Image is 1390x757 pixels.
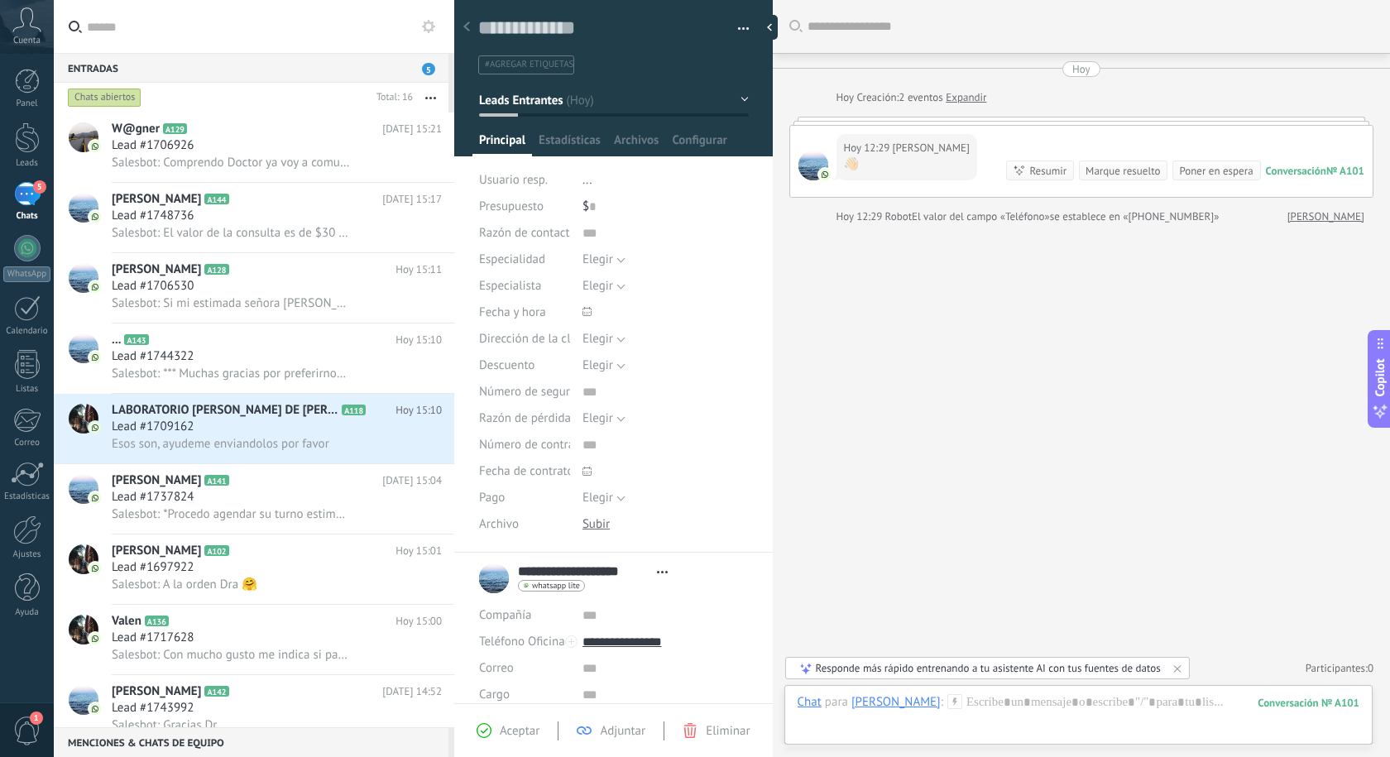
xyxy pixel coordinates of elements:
div: Listas [3,384,51,395]
div: Poner en espera [1179,163,1253,179]
span: [DATE] 15:04 [382,472,442,489]
button: Elegir [582,352,625,379]
img: icon [89,281,101,293]
span: LABORATORIO [PERSON_NAME] DE [PERSON_NAME] [112,402,338,419]
span: Valen [112,613,141,630]
span: 2 eventos [899,89,942,106]
div: Hoy 12:29 [844,140,893,156]
span: A142 [204,686,228,697]
span: A143 [124,334,148,345]
span: #agregar etiquetas [485,59,573,70]
span: Lead #1717628 [112,630,194,646]
span: [PERSON_NAME] [112,683,201,700]
img: icon [89,492,101,504]
span: Lead #1709162 [112,419,194,435]
span: [PERSON_NAME] [112,261,201,278]
span: A102 [204,545,228,556]
span: A136 [145,616,169,626]
div: Estadísticas [3,491,51,502]
button: Correo [479,655,514,682]
div: Cargo [479,682,570,708]
span: Usuario resp. [479,172,548,188]
span: Cargo [479,688,510,701]
a: avataricon...A143Hoy 15:10Lead #1744322Salesbot: *** Muchas gracias por preferirnos esperamos ser... [54,323,454,393]
div: Presupuesto [479,194,570,220]
span: Fecha de contrato [479,465,574,477]
span: Lead #1743992 [112,700,194,716]
a: [PERSON_NAME] [1287,208,1364,225]
span: Cuenta [13,36,41,46]
span: El valor del campo «Teléfono» [912,208,1050,225]
span: Adjuntar [600,723,645,739]
span: Lead #1737824 [112,489,194,505]
span: [PERSON_NAME] [112,472,201,489]
div: Número de contrato [479,432,570,458]
div: Chats [3,211,51,222]
a: avataricon[PERSON_NAME]A141[DATE] 15:04Lead #1737824Salesbot: *Procedo agendar su turno estimad@ ... [54,464,454,534]
a: avatariconValenA136Hoy 15:00Lead #1717628Salesbot: Con mucho gusto me indica si para que día dese... [54,605,454,674]
div: Fecha y hora [479,299,570,326]
div: Especialista [479,273,570,299]
span: Elegir [582,331,613,347]
span: Elegir [582,278,613,294]
span: Salesbot: Si mi estimada señora [PERSON_NAME] aceptamos transferencia bancaria, efectivo y tarjet... [112,295,351,311]
span: Lead #1697922 [112,559,194,576]
span: Principal [479,132,525,156]
span: Lead #1706926 [112,137,194,154]
div: Ayuda [3,607,51,618]
span: Eliminar [706,723,750,739]
span: ... [582,172,592,188]
span: Razón de pérdida [479,412,571,424]
a: Expandir [946,89,986,106]
div: Panel [3,98,51,109]
span: A129 [163,123,187,134]
span: Lead #1748736 [112,208,194,224]
a: avataricon[PERSON_NAME]A142[DATE] 14:52Lead #1743992Salesbot: Gracias Dr [54,675,454,745]
span: Configurar [672,132,726,156]
img: icon [89,211,101,223]
span: Pago [479,491,505,504]
div: Correo [3,438,51,448]
a: avataricon[PERSON_NAME]A102Hoy 15:01Lead #1697922Salesbot: A la orden Dra 🤗 [54,534,454,604]
div: Compañía [479,602,570,629]
span: Número de contrato [479,438,585,451]
button: Elegir [582,273,625,299]
span: Elegir [582,410,613,426]
div: Fecha de contrato [479,458,570,485]
span: José Manuel Menéndez [893,140,970,156]
span: [PERSON_NAME] [112,543,201,559]
div: Hoy [836,89,857,106]
div: Razón de contacto [479,220,570,247]
span: Lead #1706530 [112,278,194,295]
div: Conversación [1266,164,1326,178]
span: 5 [33,180,46,194]
span: Robot [885,209,912,223]
span: Teléfono Oficina [479,634,565,649]
div: Resumir [1029,163,1066,179]
div: Chats abiertos [68,88,141,108]
a: avatariconLABORATORIO [PERSON_NAME] DE [PERSON_NAME]A118Hoy 15:10Lead #1709162Esos son, ayudeme e... [54,394,454,463]
div: Descuento [479,352,570,379]
div: Entradas [54,53,448,83]
span: [DATE] 14:52 [382,683,442,700]
button: Elegir [582,485,625,511]
div: Hoy [1072,61,1090,77]
img: icon [89,422,101,434]
a: Participantes:0 [1306,661,1373,675]
span: Fecha y hora [479,306,546,319]
span: Aceptar [500,723,539,739]
div: Calendario [3,326,51,337]
span: A128 [204,264,228,275]
img: icon [89,563,101,574]
span: Lead #1744322 [112,348,194,365]
div: Marque resuelto [1086,163,1160,179]
div: Dirección de la clínica [479,326,570,352]
span: Salesbot: *Procedo agendar su turno estimad@ paciente .* *FECHA*: [DATE] *HORA*: 9:30am *ESPECI... [112,506,351,522]
div: WhatsApp [3,266,50,282]
span: Archivos [614,132,659,156]
div: 👋🏻 [844,156,970,173]
a: avataricon[PERSON_NAME]A144[DATE] 15:17Lead #1748736Salesbot: El valor de la consulta es de $30 d... [54,183,454,252]
span: 0 [1368,661,1373,675]
div: № A101 [1326,164,1364,178]
div: José Manuel Menéndez [851,694,941,709]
